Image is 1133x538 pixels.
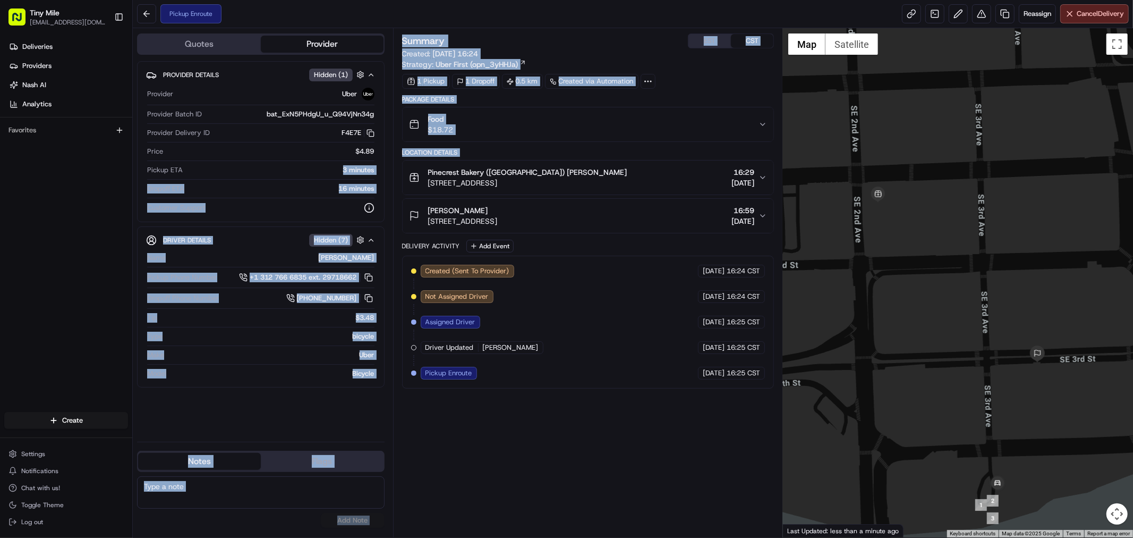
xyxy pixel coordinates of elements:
button: EST [688,34,731,48]
div: 2 [987,495,999,507]
div: Bicycle [171,369,374,379]
span: Pickup ETA [147,165,183,175]
span: [STREET_ADDRESS] [428,178,627,188]
span: Food [428,114,454,124]
button: Driver DetailsHidden (7) [146,231,376,249]
span: Driver Details [163,236,211,245]
span: API Documentation [100,154,171,165]
div: 1 [975,499,987,511]
span: Model [147,369,166,379]
a: 💻API Documentation [86,150,175,169]
button: Tiny Mile[EMAIL_ADDRESS][DOMAIN_NAME] [4,4,110,30]
div: 1 Pickup [402,74,450,89]
button: Notifications [4,464,128,478]
div: Start new chat [36,102,174,112]
button: Map camera controls [1106,503,1128,525]
span: [DATE] [703,343,725,352]
a: Providers [4,57,132,74]
img: Google [786,524,821,537]
a: Analytics [4,96,132,113]
span: Pickup Phone Number [147,273,217,282]
span: 16:25 CST [727,343,760,352]
span: Created: [402,48,479,59]
input: Clear [28,69,175,80]
button: Tiny Mile [30,7,59,18]
a: 📗Knowledge Base [6,150,86,169]
h3: Summary [402,36,445,46]
a: Report a map error [1087,531,1130,536]
span: Provider Details [163,71,219,79]
a: [PHONE_NUMBER] [286,292,374,304]
span: Nash AI [22,80,46,90]
span: $4.89 [356,147,374,156]
span: Knowledge Base [21,154,81,165]
button: Pinecrest Bakery ([GEOGRAPHIC_DATA]) [PERSON_NAME][STREET_ADDRESS]16:29[DATE] [403,161,773,195]
span: Pinecrest Bakery ([GEOGRAPHIC_DATA]) [PERSON_NAME] [428,167,627,178]
button: Log out [4,515,128,529]
div: Delivery Activity [402,242,460,250]
span: [DATE] 16:24 [433,49,479,58]
button: Reassign [1019,4,1056,23]
span: 16:24 CST [727,292,760,301]
div: Favorites [4,122,128,139]
span: Provider Batch ID [147,110,202,119]
div: $3.48 [161,313,374,323]
button: Hidden (7) [309,233,367,247]
button: Toggle Theme [4,498,128,512]
div: 💻 [90,155,98,164]
div: Package Details [402,95,774,104]
div: 1 Dropoff [452,74,500,89]
button: [EMAIL_ADDRESS][DOMAIN_NAME] [30,18,106,27]
span: Customer Support [147,203,206,213]
span: [STREET_ADDRESS] [428,216,498,226]
button: Notes [138,453,261,470]
button: Keyboard shortcuts [950,530,995,537]
div: We're available if you need us! [36,112,134,121]
span: Uber First (opn_3yHHJa) [436,59,518,70]
span: Dropoff Phone Number [147,293,219,303]
span: Type [147,332,163,341]
span: [DATE] [703,266,725,276]
span: Reassign [1024,9,1051,19]
span: +1 312 766 6835 ext. 29718662 [250,273,357,282]
a: Powered byPylon [75,180,129,188]
span: [DATE] [703,292,725,301]
span: Notifications [21,467,58,475]
span: Toggle Theme [21,501,64,509]
span: Providers [22,61,52,71]
span: Pickup Enroute [425,368,472,378]
span: Create [62,416,83,425]
span: [PERSON_NAME] [428,205,488,216]
span: [PERSON_NAME] [483,343,539,352]
span: Map data ©2025 Google [1002,531,1060,536]
button: CancelDelivery [1060,4,1129,23]
div: [PERSON_NAME] [170,253,374,263]
div: 3 [987,512,999,524]
button: [PERSON_NAME][STREET_ADDRESS]16:59[DATE] [403,199,773,233]
a: Open this area in Google Maps (opens a new window) [786,524,821,537]
a: +1 312 766 6835 ext. 29718662 [239,272,374,283]
img: 1736555255976-a54dd68f-1ca7-489b-9aae-adbdc363a1c4 [11,102,30,121]
button: Create [4,412,128,429]
span: Name [147,253,166,263]
button: Flags [261,453,384,470]
img: Nash [11,11,32,32]
span: Created (Sent To Provider) [425,266,509,276]
button: Provider DetailsHidden (1) [146,66,376,83]
span: Chat with us! [21,484,60,492]
span: Uber [343,89,357,99]
button: Add Event [466,240,514,253]
span: Price [147,147,163,156]
a: Terms (opens in new tab) [1066,531,1081,536]
span: $18.72 [428,124,454,135]
span: Provider Delivery ID [147,128,210,138]
button: Food$18.72 [403,107,773,141]
span: Hidden ( 1 ) [314,70,348,80]
button: Toggle fullscreen view [1106,33,1128,55]
button: Show satellite imagery [825,33,878,55]
span: Log out [21,518,43,526]
button: Chat with us! [4,481,128,495]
